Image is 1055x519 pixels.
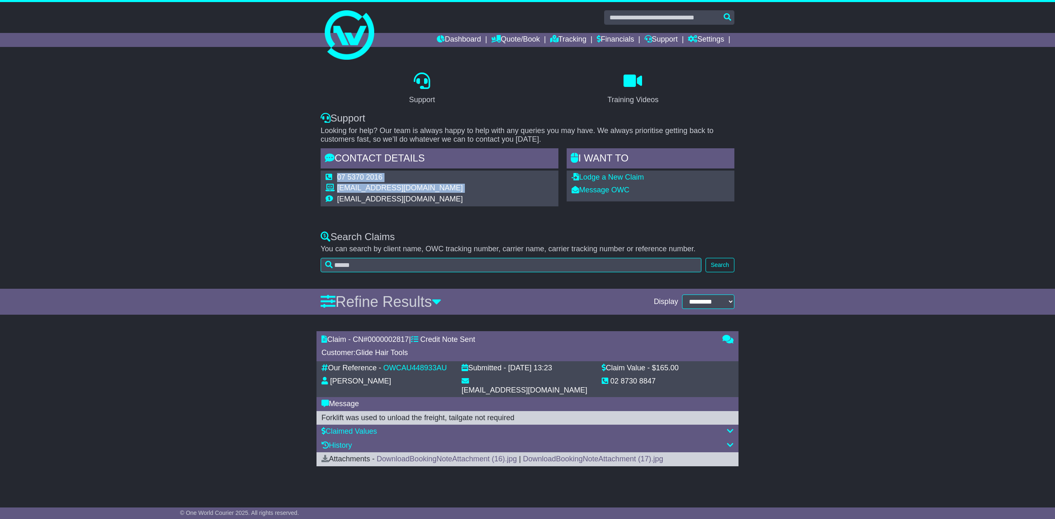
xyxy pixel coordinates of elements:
a: DownloadBookingNoteAttachment (16).jpg [377,455,517,463]
div: Support [409,94,435,105]
a: Support [645,33,678,47]
div: Message [321,400,734,409]
div: [DATE] 13:23 [508,364,552,373]
div: Customer: [321,348,714,358]
td: [EMAIL_ADDRESS][DOMAIN_NAME] [337,195,463,204]
p: You can search by client name, OWC tracking number, carrier name, carrier tracking number or refe... [321,245,734,254]
div: I WANT to [567,148,734,171]
a: Refine Results [321,293,441,310]
span: 0000002817 [368,335,409,344]
div: Our Reference - [321,364,381,373]
div: Claimed Values [321,427,734,436]
div: Claim - CN# | [321,335,714,344]
a: History [321,441,352,449]
a: Message OWC [572,186,629,194]
div: Support [321,112,734,124]
button: Search [706,258,734,272]
a: Claimed Values [321,427,377,435]
td: 07 5370 2016 [337,173,463,184]
p: Looking for help? Our team is always happy to help with any queries you may have. We always prior... [321,126,734,144]
a: Quote/Book [491,33,540,47]
span: Attachments - [321,455,375,463]
div: Training Videos [607,94,659,105]
div: [EMAIL_ADDRESS][DOMAIN_NAME] [462,386,587,395]
div: History [321,441,734,450]
a: Settings [688,33,724,47]
div: 02 8730 8847 [610,377,656,386]
span: © One World Courier 2025. All rights reserved. [180,510,299,516]
a: DownloadBookingNoteAttachment (17).jpg [523,455,663,463]
div: Submitted - [462,364,506,373]
a: Dashboard [437,33,481,47]
div: Search Claims [321,231,734,243]
a: Support [403,70,440,108]
div: Contact Details [321,148,558,171]
span: Credit Note Sent [420,335,475,344]
div: Forklift was used to unload the freight, tailgate not required [321,414,734,423]
a: Lodge a New Claim [572,173,644,181]
span: | [519,455,521,463]
span: Display [654,297,678,306]
span: Glide Hair Tools [356,348,408,357]
div: $165.00 [652,364,679,373]
td: [EMAIL_ADDRESS][DOMAIN_NAME] [337,184,463,195]
div: [PERSON_NAME] [330,377,391,386]
a: Training Videos [602,70,664,108]
a: Financials [597,33,634,47]
a: Tracking [550,33,586,47]
div: Claim Value - [602,364,650,373]
a: OWCAU448933AU [383,364,447,372]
